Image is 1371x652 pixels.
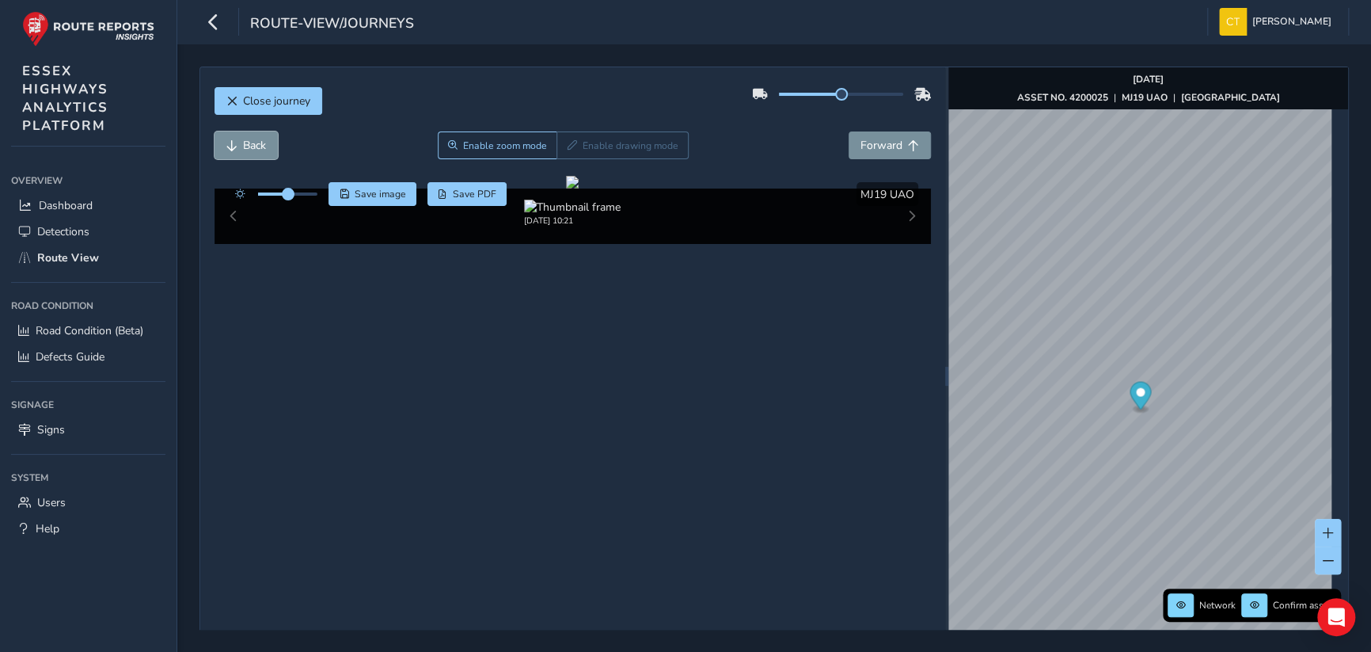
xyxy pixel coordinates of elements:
span: Road Condition (Beta) [36,323,143,338]
span: Enable zoom mode [463,139,547,152]
span: [PERSON_NAME] [1252,8,1331,36]
button: Close journey [215,87,322,115]
img: rr logo [22,11,154,47]
span: Save PDF [453,188,496,200]
span: Signs [37,422,65,437]
span: Network [1199,599,1236,612]
strong: MJ19 UAO [1121,91,1167,104]
span: Help [36,521,59,536]
button: [PERSON_NAME] [1219,8,1337,36]
img: Thumbnail frame [524,200,621,215]
a: Road Condition (Beta) [11,318,165,344]
span: Detections [37,224,89,239]
span: route-view/journeys [250,13,414,36]
a: Defects Guide [11,344,165,370]
div: | | [1016,91,1279,104]
button: Save [329,182,416,206]
strong: [GEOGRAPHIC_DATA] [1180,91,1279,104]
button: PDF [427,182,507,206]
span: ESSEX HIGHWAYS ANALYTICS PLATFORM [22,62,108,135]
a: Route View [11,245,165,271]
a: Signs [11,417,165,443]
div: Signage [11,393,165,417]
span: Route View [37,250,99,265]
span: Save image [355,188,406,200]
img: diamond-layout [1219,8,1247,36]
div: [DATE] 10:21 [524,215,621,227]
div: Map marker [1130,382,1151,414]
a: Help [11,516,165,542]
button: Zoom [438,132,557,159]
strong: [DATE] [1133,73,1164,86]
span: Close journey [243,93,310,109]
span: Forward [860,138,902,153]
span: MJ19 UAO [860,187,914,202]
button: Forward [849,132,931,159]
div: System [11,466,165,490]
a: Users [11,490,165,516]
div: Open Intercom Messenger [1317,598,1355,636]
span: Dashboard [39,198,93,213]
button: Back [215,132,278,159]
a: Dashboard [11,193,165,219]
a: Detections [11,219,165,245]
span: Defects Guide [36,349,104,364]
span: Back [243,138,266,153]
span: Confirm assets [1273,599,1336,612]
span: Users [37,495,66,510]
div: Road Condition [11,294,165,318]
div: Overview [11,169,165,193]
strong: ASSET NO. 4200025 [1016,91,1107,104]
